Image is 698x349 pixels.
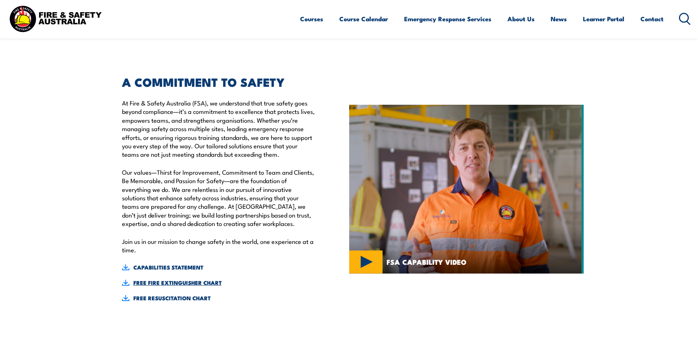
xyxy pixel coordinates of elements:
[122,294,315,302] a: FREE RESUSCITATION CHART
[640,9,664,29] a: Contact
[339,9,388,29] a: Course Calendar
[122,263,315,271] a: CAPABILITIES STATEMENT
[507,9,535,29] a: About Us
[349,105,584,274] img: person
[122,77,315,87] h2: A COMMITMENT TO SAFETY
[300,9,323,29] a: Courses
[122,279,315,287] a: FREE FIRE EXTINGUISHER CHART
[122,237,315,254] p: Join us in our mission to change safety in the world, one experience at a time.
[122,168,315,228] p: Our values—Thirst for Improvement, Commitment to Team and Clients, Be Memorable, and Passion for ...
[551,9,567,29] a: News
[122,99,315,159] p: At Fire & Safety Australia (FSA), we understand that true safety goes beyond compliance—it’s a co...
[583,9,624,29] a: Learner Portal
[404,9,491,29] a: Emergency Response Services
[387,259,466,265] span: FSA CAPABILITY VIDEO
